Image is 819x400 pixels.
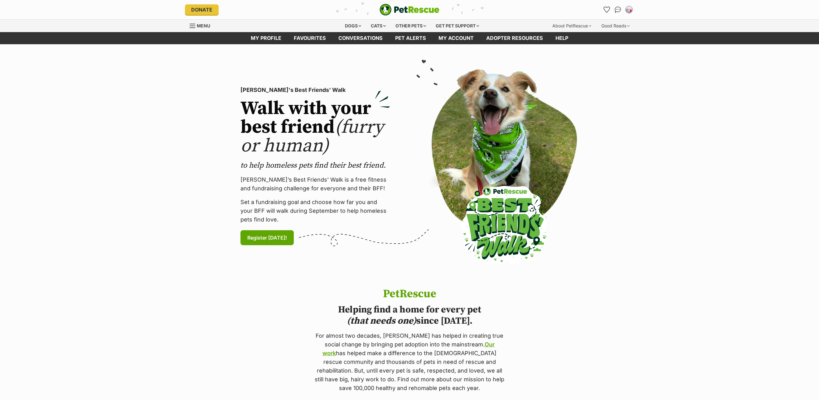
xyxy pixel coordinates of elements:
[313,304,506,326] h2: Helping find a home for every pet since [DATE].
[347,315,416,327] i: (that needs one)
[432,32,480,44] a: My account
[602,5,612,15] a: Favourites
[341,20,366,32] div: Dogs
[615,7,621,13] img: chat-41dd97257d64d25036548639549fe6c8038ab92f7586957e7f3b1b290dea8141.svg
[240,86,390,94] p: [PERSON_NAME]'s Best Friends' Walk
[240,230,294,245] a: Register [DATE]!
[626,7,632,13] img: Saari profile pic
[597,20,634,32] div: Good Reads
[624,5,634,15] button: My account
[549,32,574,44] a: Help
[247,234,287,241] span: Register [DATE]!
[602,5,634,15] ul: Account quick links
[240,160,390,170] p: to help homeless pets find their best friend.
[613,5,623,15] a: Conversations
[245,32,288,44] a: My profile
[391,20,430,32] div: Other pets
[288,32,332,44] a: Favourites
[185,4,219,15] a: Donate
[313,331,506,393] p: For almost two decades, [PERSON_NAME] has helped in creating true social change by bringing pet a...
[380,4,439,16] a: PetRescue
[332,32,389,44] a: conversations
[240,99,390,155] h2: Walk with your best friend
[431,20,483,32] div: Get pet support
[240,116,384,158] span: (furry or human)
[548,20,596,32] div: About PetRescue
[366,20,390,32] div: Cats
[190,20,215,31] a: Menu
[240,175,390,193] p: [PERSON_NAME]’s Best Friends' Walk is a free fitness and fundraising challenge for everyone and t...
[240,198,390,224] p: Set a fundraising goal and choose how far you and your BFF will walk during September to help hom...
[480,32,549,44] a: Adopter resources
[313,288,506,300] h1: PetRescue
[197,23,210,28] span: Menu
[389,32,432,44] a: Pet alerts
[380,4,439,16] img: logo-e224e6f780fb5917bec1dbf3a21bbac754714ae5b6737aabdf751b685950b380.svg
